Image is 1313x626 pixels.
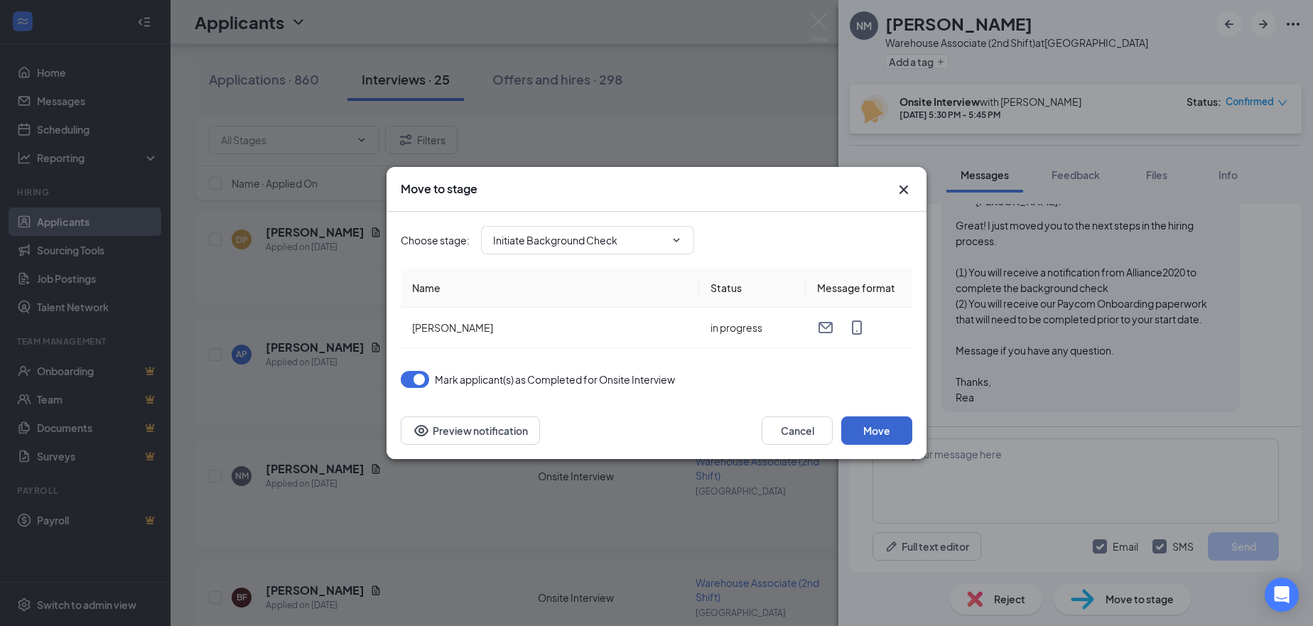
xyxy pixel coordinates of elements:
th: Message format [806,269,912,308]
svg: Email [817,319,834,336]
h3: Move to stage [401,181,477,197]
div: Open Intercom Messenger [1265,578,1299,612]
td: in progress [699,308,806,348]
th: Status [699,269,806,308]
button: Close [895,181,912,198]
svg: Eye [413,422,430,439]
span: [PERSON_NAME] [412,321,493,334]
button: Preview notificationEye [401,416,540,445]
span: Choose stage : [401,232,470,248]
th: Name [401,269,699,308]
svg: MobileSms [848,319,865,336]
svg: ChevronDown [671,234,682,246]
span: Mark applicant(s) as Completed for Onsite Interview [435,371,675,388]
button: Cancel [762,416,833,445]
button: Move [841,416,912,445]
svg: Cross [895,181,912,198]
